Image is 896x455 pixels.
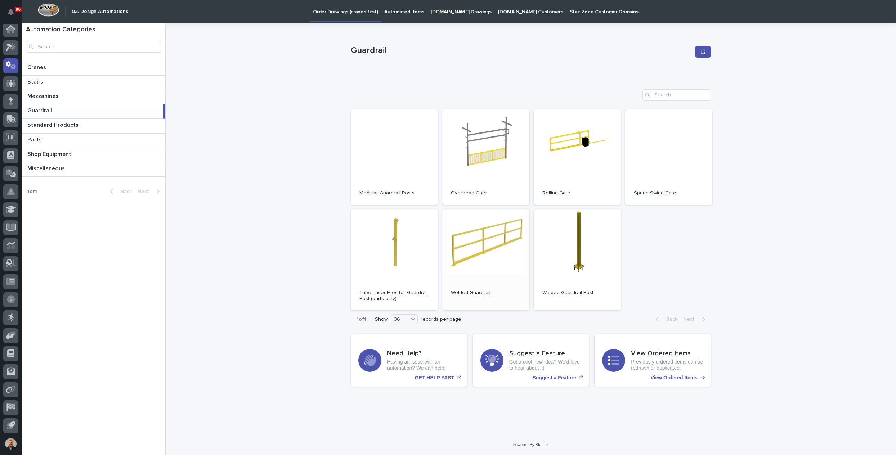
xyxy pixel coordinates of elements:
p: Got a cool new idea? We'd love to hear about it! [509,359,582,371]
h2: 03. Design Automations [72,9,128,15]
a: Welded Guardrail Post [534,209,621,311]
input: Search [26,41,161,53]
p: Miscellaneous [27,164,66,172]
a: MiscellaneousMiscellaneous [22,162,165,177]
p: Shop Equipment [27,149,73,158]
p: Rolling Gate [542,190,612,196]
p: Modular Guardrail Posts [359,190,429,196]
img: Workspace Logo [38,3,59,17]
p: Suggest a Feature [532,375,576,381]
h1: Automation Categories [26,26,161,34]
p: Welded Guardrail Post [542,290,612,296]
p: Previously ordered items can be redrawn or duplicated. [631,359,703,371]
p: 1 of 1 [351,311,372,328]
a: Rolling Gate [534,109,621,205]
p: 1 of 1 [22,183,43,201]
h3: Need Help? [387,350,460,358]
a: StairsStairs [22,76,165,90]
a: PartsParts [22,134,165,148]
input: Search [642,89,711,101]
p: Standard Products [27,120,80,129]
p: Guardrail [351,45,692,56]
p: Having an issue with an automation? We can help! [387,359,460,371]
a: Spring Swing Gate [625,109,712,205]
a: Modular Guardrail Posts [351,109,438,205]
a: CranesCranes [22,61,165,76]
h3: Suggest a Feature [509,350,582,358]
a: Suggest a Feature [473,334,589,387]
span: Back [662,317,677,322]
p: Tube Laser Files for Guardrail Post (parts only) [359,290,429,302]
button: Notifications [3,4,18,19]
p: Guardrail [27,106,54,114]
p: Spring Swing Gate [634,190,704,196]
button: users-avatar [3,436,18,451]
p: Overhead Gate [451,190,521,196]
button: Next [135,188,165,195]
button: Back [650,316,680,323]
button: Back [104,188,135,195]
a: Tube Laser Files for Guardrail Post (parts only) [351,209,438,311]
p: Cranes [27,63,48,71]
p: GET HELP FAST [415,375,454,381]
p: Welded Guardrail [451,290,521,296]
a: GET HELP FAST [351,334,467,387]
a: Powered By Stacker [512,442,549,447]
p: View Ordered Items [651,375,698,381]
span: Back [116,189,132,194]
a: Shop EquipmentShop Equipment [22,148,165,162]
div: Notifications96 [9,9,18,20]
p: Mezzanines [27,91,60,100]
a: Standard ProductsStandard Products [22,119,165,133]
span: Next [683,317,699,322]
a: GuardrailGuardrail [22,104,165,119]
div: 36 [391,316,408,323]
h3: View Ordered Items [631,350,703,358]
p: records per page [421,316,461,323]
a: Welded Guardrail [442,209,529,311]
p: Stairs [27,77,45,85]
p: Parts [27,135,43,143]
a: View Ordered Items [595,334,711,387]
span: Next [138,189,153,194]
p: Show [375,316,388,323]
a: Overhead Gate [442,109,529,205]
a: MezzaninesMezzanines [22,90,165,104]
p: 96 [16,7,21,12]
button: Next [680,316,711,323]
